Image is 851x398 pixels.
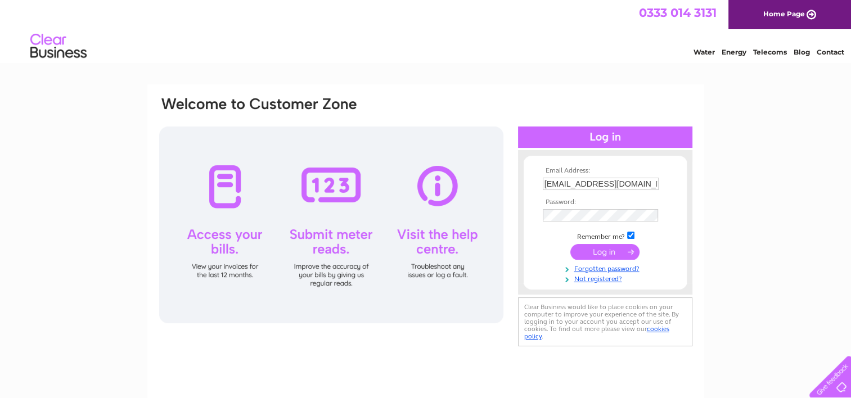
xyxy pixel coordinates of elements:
a: Energy [722,48,746,56]
a: cookies policy [524,325,669,340]
a: Forgotten password? [543,263,670,273]
a: Not registered? [543,273,670,283]
div: Clear Business would like to place cookies on your computer to improve your experience of the sit... [518,297,692,346]
img: logo.png [30,29,87,64]
th: Password: [540,198,670,206]
th: Email Address: [540,167,670,175]
a: Blog [794,48,810,56]
td: Remember me? [540,230,670,241]
a: Telecoms [753,48,787,56]
a: 0333 014 3131 [639,6,717,20]
input: Submit [570,244,640,260]
a: Water [694,48,715,56]
a: Contact [817,48,844,56]
div: Clear Business is a trading name of Verastar Limited (registered in [GEOGRAPHIC_DATA] No. 3667643... [160,6,692,55]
